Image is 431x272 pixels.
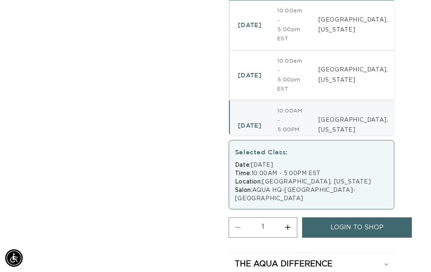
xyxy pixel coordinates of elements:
a: login to shop [302,217,412,238]
iframe: Chat Widget [391,234,431,272]
strong: Salon: [235,187,253,193]
td: 10:00am - 5:00pm EST [269,50,310,101]
strong: Time: [235,171,251,176]
div: Accessibility Menu [5,249,23,267]
td: [DATE] [229,50,270,101]
strong: Date: [235,162,251,168]
div: Виджет чата [391,234,431,272]
h2: The Aqua Difference [235,259,332,269]
td: [GEOGRAPHIC_DATA], [US_STATE] [310,100,396,150]
div: [DATE] 10:00AM - 5:00PM EST [GEOGRAPHIC_DATA], [US_STATE] AQUA HQ-[GEOGRAPHIC_DATA]-[GEOGRAPHIC_D... [235,161,388,203]
td: 10:00AM - 5:00PM EST [269,100,310,150]
span: login to shop [330,217,384,238]
div: Selected Class: [235,146,388,158]
strong: Location: [235,179,262,185]
td: [GEOGRAPHIC_DATA], [US_STATE] [310,50,396,101]
td: [DATE] [229,100,270,150]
